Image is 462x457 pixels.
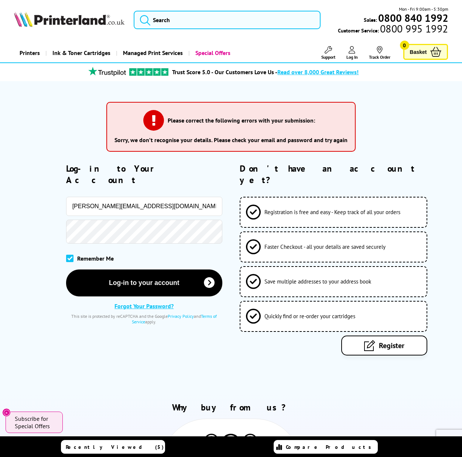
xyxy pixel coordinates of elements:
[168,117,315,124] h3: Please correct the following errors with your submission:
[264,313,355,320] span: Quickly find or re-order your cartridges
[14,11,125,27] img: Printerland Logo
[66,444,164,450] span: Recently Viewed (5)
[321,54,335,60] span: Support
[66,269,222,296] button: Log-in to your account
[188,44,236,62] a: Special Offers
[172,68,359,76] a: Trust Score 5.0 - Our Customers Love Us -Read over 8,000 Great Reviews!
[61,440,165,454] a: Recently Viewed (5)
[399,6,448,13] span: Mon - Fri 9:00am - 5:30pm
[346,46,358,60] a: Log In
[14,11,125,28] a: Printerland Logo
[129,68,168,76] img: trustpilot rating
[66,197,222,216] input: Email
[378,11,448,25] b: 0800 840 1992
[274,440,378,454] a: Compare Products
[379,25,448,32] span: 0800 995 1992
[346,54,358,60] span: Log In
[203,434,220,453] img: Printer Experts
[264,243,386,250] span: Faster Checkout - all your details are saved securely
[14,44,45,62] a: Printers
[2,408,11,417] button: Close
[85,67,129,76] img: trustpilot rating
[240,163,448,186] h2: Don't have an account yet?
[410,47,427,57] span: Basket
[321,46,335,60] a: Support
[264,278,371,285] span: Save multiple addresses to your address book
[15,415,55,430] span: Subscribe for Special Offers
[114,302,174,310] a: Forgot Your Password?
[377,14,448,21] a: 0800 840 1992
[286,444,375,450] span: Compare Products
[77,255,114,262] span: Remember Me
[338,25,448,34] span: Customer Service:
[45,44,116,62] a: Ink & Toner Cartridges
[403,44,448,60] a: Basket 0
[66,313,222,324] div: This site is protected by reCAPTCHA and the Google and apply.
[168,313,194,319] a: Privacy Policy
[132,313,217,324] a: Terms of Service
[66,163,222,186] h2: Log-in to Your Account
[52,44,110,62] span: Ink & Toner Cartridges
[242,434,259,453] img: Printer Experts
[364,16,377,23] span: Sales:
[277,68,359,76] span: Read over 8,000 Great Reviews!
[114,136,348,144] li: Sorry, we don’t recognise your details. Please check your email and password and try again
[369,46,390,60] a: Track Order
[14,402,448,413] h2: Why buy from us?
[264,209,400,216] span: Registration is free and easy - Keep track of all your orders
[400,41,409,50] span: 0
[341,336,427,355] a: Register
[379,341,404,350] span: Register
[116,44,188,62] a: Managed Print Services
[134,11,320,29] input: Search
